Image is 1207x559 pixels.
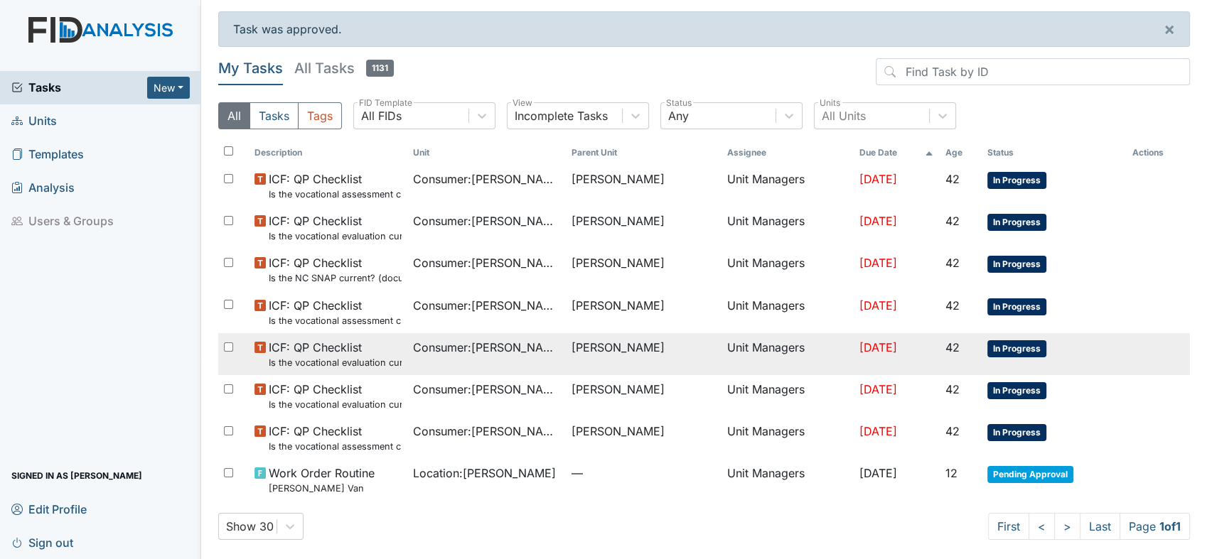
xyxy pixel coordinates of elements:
small: Is the vocational assessment current? (document the date in the comment section) [269,314,402,327]
span: Work Order Routine Lockwood Van [269,465,375,495]
span: Consumer : [PERSON_NAME] [413,423,560,440]
span: [PERSON_NAME] [572,254,665,271]
span: [PERSON_NAME] [572,381,665,398]
a: > [1054,513,1080,540]
span: [DATE] [859,340,897,354]
button: × [1149,12,1189,46]
span: ICF: QP Checklist Is the NC SNAP current? (document the date in the comment section) [269,254,402,285]
span: [PERSON_NAME] [572,170,665,188]
span: ICF: QP Checklist Is the vocational assessment current? (document the date in the comment section) [269,423,402,453]
span: Consumer : [PERSON_NAME] [413,170,560,188]
span: [DATE] [859,214,897,228]
input: Find Task by ID [876,58,1190,85]
span: — [572,465,716,482]
small: Is the vocational evaluation current? (document the date in the comment section) [269,229,402,243]
span: [DATE] [859,298,897,313]
span: ICF: QP Checklist Is the vocational evaluation current? (document the date in the comment section) [269,212,402,243]
span: 42 [945,214,959,228]
span: [PERSON_NAME] [572,212,665,229]
span: [PERSON_NAME] [572,423,665,440]
nav: task-pagination [988,513,1190,540]
span: 42 [945,340,959,354]
div: Any [668,107,689,124]
td: Unit Managers [721,459,854,501]
td: Unit Managers [721,207,854,249]
th: Toggle SortBy [249,141,407,165]
th: Assignee [721,141,854,165]
span: Units [11,110,57,132]
th: Toggle SortBy [566,141,721,165]
span: 42 [945,424,959,438]
span: Signed in as [PERSON_NAME] [11,465,142,487]
span: 1131 [366,60,394,77]
span: ICF: QP Checklist Is the vocational evaluation current? (document the date in the comment section) [269,339,402,369]
a: Last [1080,513,1120,540]
span: Edit Profile [11,498,87,520]
span: 12 [945,466,957,480]
div: All Units [822,107,866,124]
td: Unit Managers [721,249,854,291]
small: Is the NC SNAP current? (document the date in the comment section) [269,271,402,285]
span: Consumer : [PERSON_NAME] [413,381,560,398]
small: Is the vocational evaluation current? (document the date in the comment section) [269,356,402,369]
span: ICF: QP Checklist Is the vocational assessment current? (document the date in the comment section) [269,170,402,201]
span: In Progress [987,256,1046,273]
th: Toggle SortBy [982,141,1127,165]
span: 42 [945,382,959,396]
span: In Progress [987,340,1046,357]
a: Tasks [11,79,147,96]
span: 42 [945,172,959,186]
span: [DATE] [859,172,897,186]
th: Toggle SortBy [939,141,981,165]
h5: My Tasks [218,58,283,78]
small: Is the vocational assessment current? (document the date in the comment section) [269,440,402,453]
span: In Progress [987,298,1046,315]
td: Unit Managers [721,417,854,459]
td: Unit Managers [721,375,854,417]
td: Unit Managers [721,333,854,375]
span: ICF: QP Checklist Is the vocational assessment current? (document the date in the comment section) [269,297,402,327]
span: Location : [PERSON_NAME] [413,465,556,482]
button: All [218,102,250,129]
small: [PERSON_NAME] Van [269,482,375,495]
span: In Progress [987,172,1046,189]
div: Incomplete Tasks [515,107,608,124]
span: [DATE] [859,424,897,438]
th: Actions [1127,141,1190,165]
th: Toggle SortBy [407,141,566,165]
small: Is the vocational evaluation current? (document the date in the comment section) [269,398,402,411]
span: In Progress [987,382,1046,399]
span: In Progress [987,424,1046,441]
span: Page [1120,513,1190,540]
small: Is the vocational assessment current? (document the date in the comment section) [269,188,402,201]
span: ICF: QP Checklist Is the vocational evaluation current? (document the date in the comment section) [269,381,402,411]
span: Consumer : [PERSON_NAME] [413,339,560,356]
td: Unit Managers [721,291,854,333]
span: In Progress [987,214,1046,231]
span: Sign out [11,531,73,553]
button: Tags [298,102,342,129]
th: Toggle SortBy [854,141,939,165]
span: Consumer : [PERSON_NAME] [413,212,560,229]
div: All FIDs [361,107,402,124]
span: [DATE] [859,466,897,480]
span: Templates [11,143,84,165]
span: [PERSON_NAME] [572,339,665,356]
div: Task was approved. [218,11,1190,47]
span: [PERSON_NAME] [572,297,665,314]
a: First [988,513,1029,540]
div: Type filter [218,102,342,129]
div: Show 30 [226,518,274,535]
button: Tasks [250,102,299,129]
td: Unit Managers [721,165,854,207]
span: [DATE] [859,256,897,270]
span: Consumer : [PERSON_NAME] [413,254,560,271]
span: [DATE] [859,382,897,396]
strong: 1 of 1 [1159,519,1181,533]
input: Toggle All Rows Selected [224,146,233,156]
span: 42 [945,298,959,313]
span: Analysis [11,177,75,199]
button: New [147,77,190,99]
a: < [1029,513,1055,540]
